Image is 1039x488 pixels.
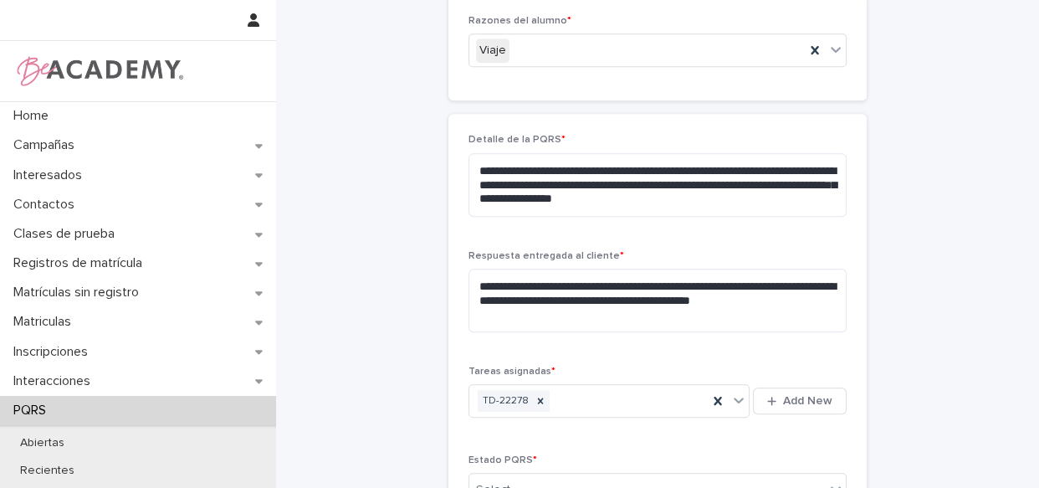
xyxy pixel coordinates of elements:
[7,464,88,478] p: Recientes
[476,39,509,63] div: Viaje
[468,16,571,26] span: Razones del alumno
[7,344,101,360] p: Inscripciones
[7,373,104,389] p: Interacciones
[468,251,624,261] span: Respuesta entregada al cliente
[468,367,555,377] span: Tareas asignadas
[783,395,832,407] span: Add New
[7,255,156,271] p: Registros de matrícula
[7,226,128,242] p: Clases de prueba
[753,388,847,414] button: Add New
[13,54,185,88] img: WPrjXfSUmiLcdUfaYY4Q
[7,285,152,301] p: Matrículas sin registro
[7,108,62,124] p: Home
[7,167,95,183] p: Interesados
[478,390,531,413] div: TD-22278
[7,436,78,450] p: Abiertas
[7,197,88,213] p: Contactos
[468,135,566,145] span: Detalle de la PQRS
[468,455,537,465] span: Estado PQRS
[7,137,88,153] p: Campañas
[7,314,84,330] p: Matriculas
[7,403,59,419] p: PQRS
